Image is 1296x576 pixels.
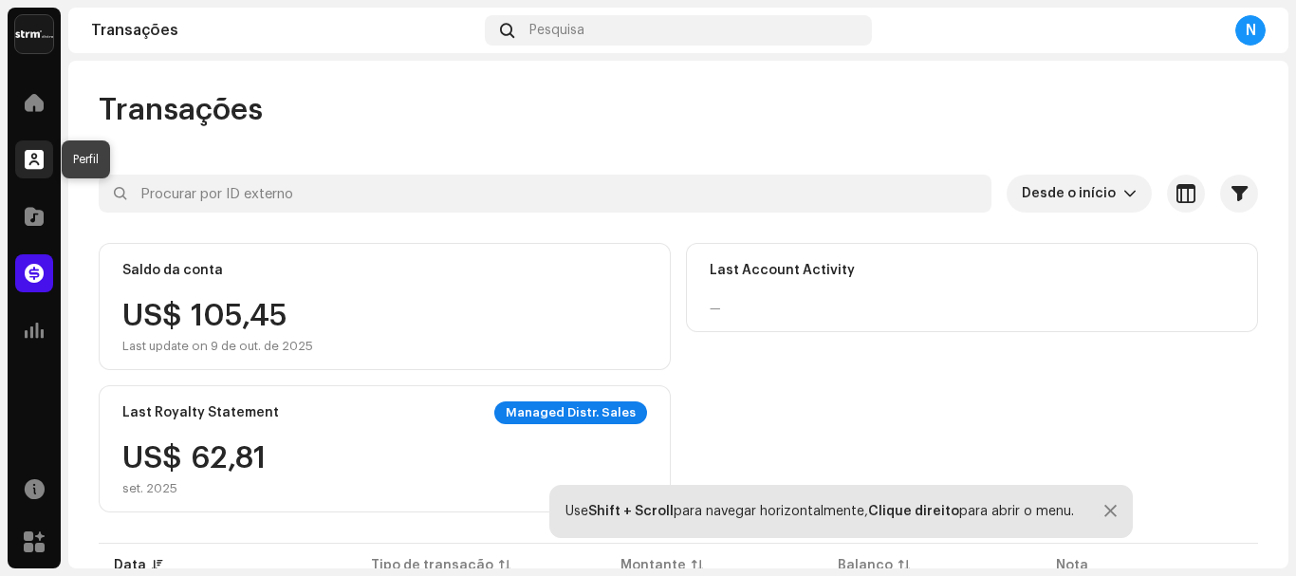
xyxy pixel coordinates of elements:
[371,556,493,575] div: Tipo de transação
[565,504,1074,519] div: Use para navegar horizontalmente, para abrir o menu.
[1022,175,1123,213] span: Desde o início
[588,505,674,518] strong: Shift + Scroll
[99,91,263,129] span: Transações
[868,505,959,518] strong: Clique direito
[710,301,721,316] div: —
[620,556,686,575] div: Montante
[1235,15,1266,46] div: N
[710,263,855,278] div: Last Account Activity
[122,339,313,354] div: Last update on 9 de out. de 2025
[1123,175,1137,213] div: dropdown trigger
[122,263,223,278] div: Saldo da conta
[114,556,146,575] div: Data
[15,15,53,53] img: 408b884b-546b-4518-8448-1008f9c76b02
[91,23,477,38] div: Transações
[99,175,991,213] input: Procurar por ID externo
[494,401,647,424] div: Managed Distr. Sales
[529,23,584,38] span: Pesquisa
[122,405,279,420] div: Last Royalty Statement
[122,481,266,496] div: set. 2025
[838,556,893,575] div: Balanço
